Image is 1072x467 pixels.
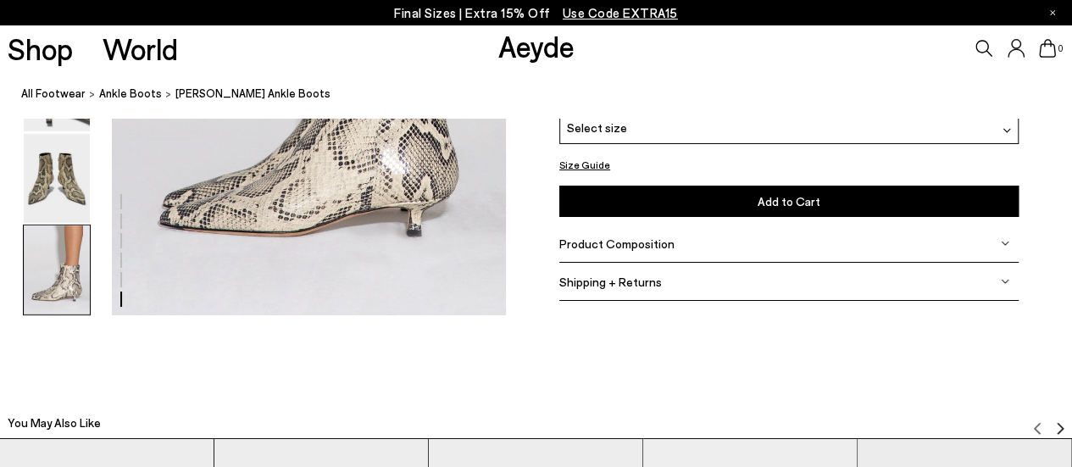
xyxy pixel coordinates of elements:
[24,225,90,314] img: Sofie Leather Ankle Boots - Image 6
[99,86,162,100] span: Ankle Boots
[559,186,1019,217] button: Add to Cart
[1053,422,1067,436] img: svg%3E
[103,34,178,64] a: World
[1001,277,1009,286] img: svg%3E
[21,71,1072,118] nav: breadcrumb
[394,3,678,24] p: Final Sizes | Extra 15% Off
[24,134,90,223] img: Sofie Leather Ankle Boots - Image 5
[567,119,627,136] span: Select size
[8,414,101,431] h2: You May Also Like
[99,85,162,103] a: Ankle Boots
[758,194,820,208] span: Add to Cart
[559,154,610,175] button: Size Guide
[1003,126,1011,135] img: svg%3E
[1039,39,1056,58] a: 0
[559,275,662,289] span: Shipping + Returns
[21,85,86,103] a: All Footwear
[1056,44,1064,53] span: 0
[563,5,678,20] span: Navigate to /collections/ss25-final-sizes
[497,28,574,64] a: Aeyde
[8,34,73,64] a: Shop
[1030,410,1044,436] button: Previous slide
[559,236,675,251] span: Product Composition
[1030,422,1044,436] img: svg%3E
[1053,410,1067,436] button: Next slide
[1001,239,1009,247] img: svg%3E
[175,85,330,103] span: [PERSON_NAME] Ankle Boots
